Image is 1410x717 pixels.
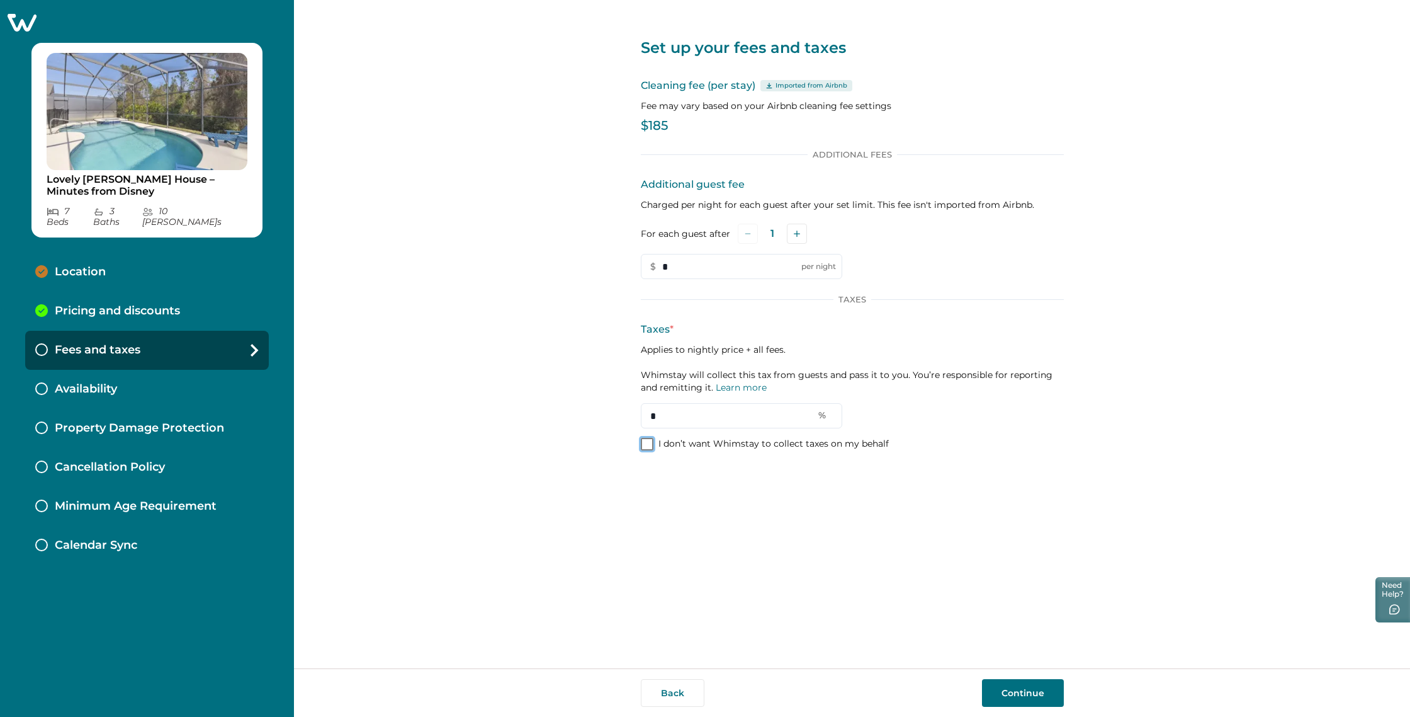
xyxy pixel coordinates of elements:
p: Cleaning fee (per stay) [641,78,1064,93]
p: Location [55,265,106,279]
p: Cancellation Policy [55,461,165,474]
p: Taxes [641,322,1064,337]
p: Applies to nightly price + all fees. Whimstay will collect this tax from guests and pass it to yo... [641,343,1064,394]
p: Additional guest fee [641,177,1064,192]
button: Back [641,679,704,707]
img: propertyImage_Lovely Davenport House – Minutes from Disney [47,53,247,170]
p: Additional Fees [808,149,897,159]
p: Calendar Sync [55,539,137,553]
a: Learn more [716,382,767,393]
p: Availability [55,382,117,396]
p: I don’t want Whimstay to collect taxes on my behalf [658,438,889,450]
p: Fees and taxes [55,343,140,357]
button: Add [787,224,807,244]
p: Charged per night for each guest after your set limit. This fee isn't imported from Airbnb. [641,198,1064,211]
p: Fee may vary based on your Airbnb cleaning fee settings [641,100,1064,112]
p: Minimum Age Requirement [55,500,217,513]
p: 7 Bed s [47,206,93,227]
p: Set up your fees and taxes [641,38,1064,58]
p: Pricing and discounts [55,304,180,318]
p: Taxes [833,294,871,304]
button: Subtract [738,224,758,244]
label: For each guest after [641,227,730,241]
p: 1 [770,227,774,240]
p: $185 [641,120,1064,132]
p: Imported from Airbnb [775,81,847,91]
p: Lovely [PERSON_NAME] House – Minutes from Disney [47,173,247,198]
p: Property Damage Protection [55,422,224,435]
p: 3 Bath s [93,206,142,227]
p: 10 [PERSON_NAME] s [142,206,247,227]
button: Continue [982,679,1064,707]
